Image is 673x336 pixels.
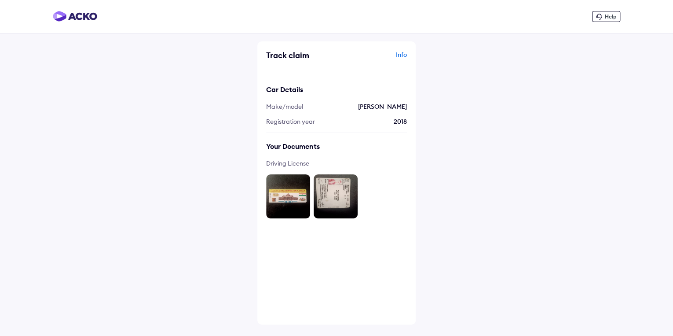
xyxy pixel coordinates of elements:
span: 2018 [394,118,407,126]
span: Help [605,13,616,20]
div: Track claim [266,50,334,60]
div: Info [339,50,407,67]
span: Registration year [266,118,315,126]
div: Your Documents [266,142,407,151]
div: Car Details [266,85,407,94]
img: horizontal-gradient.png [53,11,97,22]
span: [PERSON_NAME] [358,103,407,111]
span: Make/model [266,103,303,111]
img: DL [266,174,310,218]
img: DL [314,174,358,218]
span: Driving License [266,159,402,167]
